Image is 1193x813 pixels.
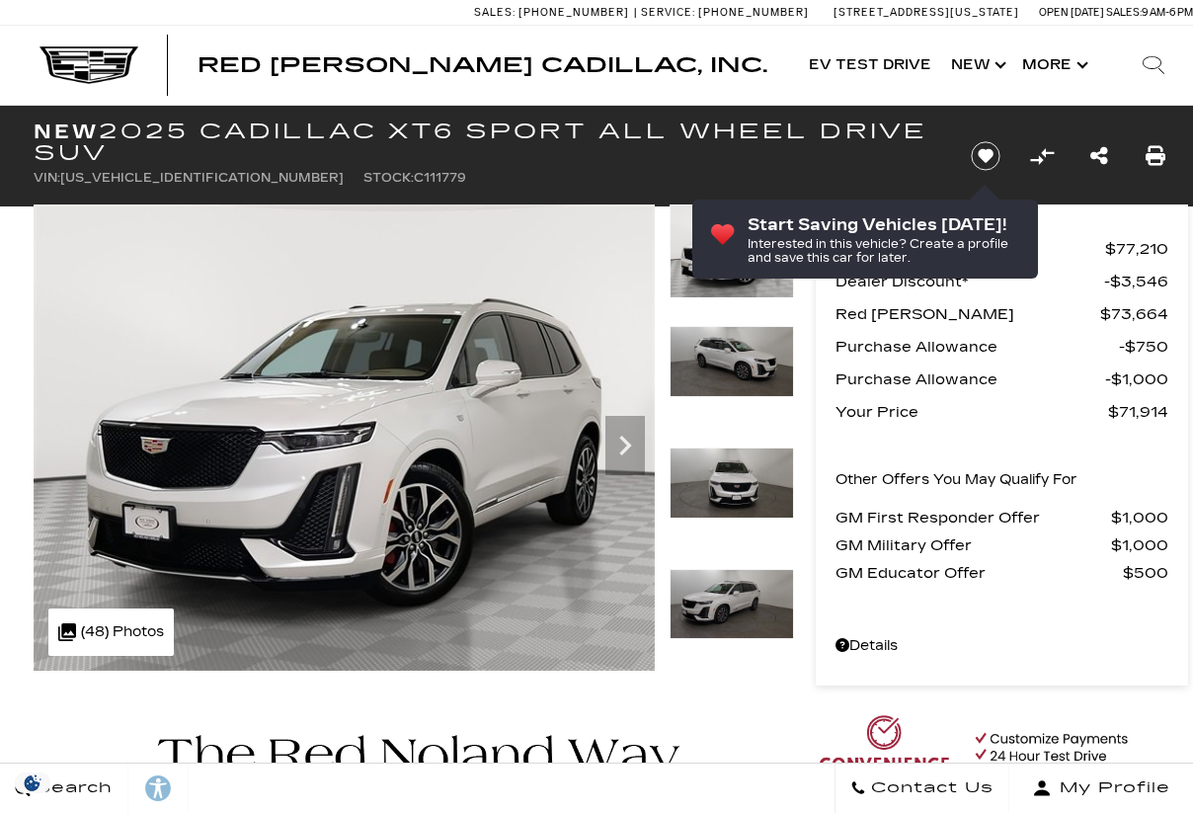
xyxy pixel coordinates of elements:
[474,7,634,18] a: Sales: [PHONE_NUMBER]
[10,772,55,793] img: Opt-Out Icon
[1100,300,1168,328] span: $73,664
[1111,531,1168,559] span: $1,000
[964,140,1007,172] button: Save vehicle
[834,6,1019,19] a: [STREET_ADDRESS][US_STATE]
[835,632,1168,660] a: Details
[1105,235,1168,263] span: $77,210
[835,333,1168,361] a: Purchase Allowance $750
[363,171,414,185] span: Stock:
[670,569,794,640] img: New 2025 Crystal White Tricoat Cadillac Sport image 4
[835,764,1009,813] a: Contact Us
[835,398,1108,426] span: Your Price
[1111,504,1168,531] span: $1,000
[31,774,113,802] span: Search
[518,6,629,19] span: [PHONE_NUMBER]
[835,559,1168,587] a: GM Educator Offer $500
[835,504,1111,531] span: GM First Responder Offer
[1146,142,1165,170] a: Print this New 2025 Cadillac XT6 Sport All Wheel Drive SUV
[698,6,809,19] span: [PHONE_NUMBER]
[835,300,1100,328] span: Red [PERSON_NAME]
[835,268,1168,295] a: Dealer Discount* $3,546
[198,55,767,75] a: Red [PERSON_NAME] Cadillac, Inc.
[835,531,1168,559] a: GM Military Offer $1,000
[670,326,794,397] img: New 2025 Crystal White Tricoat Cadillac Sport image 2
[835,235,1168,263] a: MSRP $77,210
[414,171,466,185] span: C111779
[835,300,1168,328] a: Red [PERSON_NAME] $73,664
[835,268,1104,295] span: Dealer Discount*
[1090,142,1108,170] a: Share this New 2025 Cadillac XT6 Sport All Wheel Drive SUV
[1106,6,1142,19] span: Sales:
[835,235,1105,263] span: MSRP
[866,774,994,802] span: Contact Us
[198,53,767,77] span: Red [PERSON_NAME] Cadillac, Inc.
[1142,6,1193,19] span: 9 AM-6 PM
[670,447,794,519] img: New 2025 Crystal White Tricoat Cadillac Sport image 3
[835,531,1111,559] span: GM Military Offer
[605,416,645,475] div: Next
[941,26,1012,105] a: New
[1027,141,1057,171] button: Compare Vehicle
[835,398,1168,426] a: Your Price $71,914
[60,171,344,185] span: [US_VEHICLE_IDENTIFICATION_NUMBER]
[474,6,516,19] span: Sales:
[48,609,174,656] div: (48) Photos
[34,204,655,671] img: New 2025 Crystal White Tricoat Cadillac Sport image 1
[634,7,814,18] a: Service: [PHONE_NUMBER]
[835,559,1123,587] span: GM Educator Offer
[641,6,695,19] span: Service:
[1039,6,1104,19] span: Open [DATE]
[34,121,937,164] h1: 2025 Cadillac XT6 Sport All Wheel Drive SUV
[1108,398,1168,426] span: $71,914
[34,171,60,185] span: VIN:
[1009,764,1193,813] button: Open user profile menu
[835,466,1077,494] p: Other Offers You May Qualify For
[835,333,1119,361] span: Purchase Allowance
[835,504,1168,531] a: GM First Responder Offer $1,000
[34,120,99,143] strong: New
[10,772,55,793] section: Click to Open Cookie Consent Modal
[670,204,794,298] img: New 2025 Crystal White Tricoat Cadillac Sport image 1
[1123,559,1168,587] span: $500
[40,46,138,84] img: Cadillac Dark Logo with Cadillac White Text
[799,26,941,105] a: EV Test Drive
[1052,774,1170,802] span: My Profile
[1105,366,1168,393] span: $1,000
[835,366,1168,393] a: Purchase Allowance $1,000
[1119,333,1168,361] span: $750
[1104,268,1168,295] span: $3,546
[835,366,1105,393] span: Purchase Allowance
[1012,26,1094,105] button: More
